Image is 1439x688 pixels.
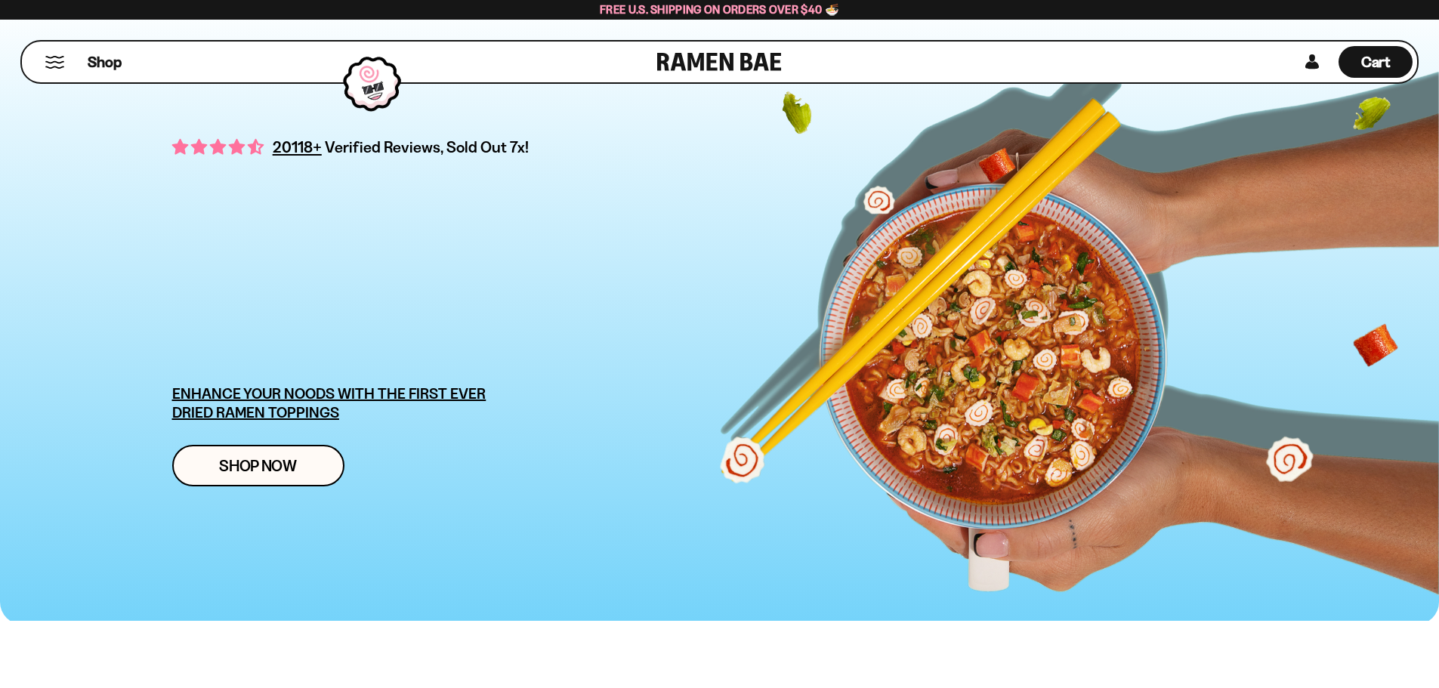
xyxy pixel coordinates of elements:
[45,56,65,69] button: Mobile Menu Trigger
[88,52,122,73] span: Shop
[600,2,839,17] span: Free U.S. Shipping on Orders over $40 🍜
[219,458,297,474] span: Shop Now
[1339,42,1413,82] div: Cart
[325,137,530,156] span: Verified Reviews, Sold Out 7x!
[88,46,122,78] a: Shop
[172,445,344,486] a: Shop Now
[1361,53,1391,71] span: Cart
[273,135,322,159] span: 20118+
